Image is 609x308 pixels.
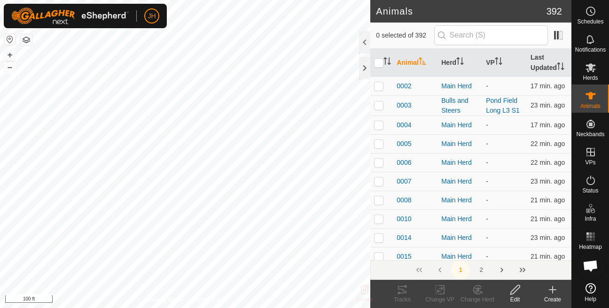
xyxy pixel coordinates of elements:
[397,139,411,149] span: 0005
[397,195,411,205] span: 0008
[441,252,478,262] div: Main Herd
[579,244,602,250] span: Heatmap
[583,75,598,81] span: Herds
[456,59,464,66] p-sorticon: Activate to sort
[577,252,605,280] div: Open chat
[21,34,32,46] button: Map Layers
[397,252,411,262] span: 0015
[441,233,478,243] div: Main Herd
[486,196,488,204] app-display-virtual-paddock-transition: -
[486,97,520,114] a: Pond Field Long L3 S1
[148,296,183,304] a: Privacy Policy
[486,121,488,129] app-display-virtual-paddock-transition: -
[397,214,411,224] span: 0010
[397,81,411,91] span: 0002
[397,100,411,110] span: 0003
[576,131,604,137] span: Neckbands
[585,296,596,302] span: Help
[383,59,391,66] p-sorticon: Activate to sort
[572,279,609,306] a: Help
[577,19,603,24] span: Schedules
[441,177,478,186] div: Main Herd
[486,82,488,90] app-display-virtual-paddock-transition: -
[397,120,411,130] span: 0004
[486,253,488,260] app-display-virtual-paddock-transition: -
[11,8,129,24] img: Gallagher Logo
[486,234,488,241] app-display-virtual-paddock-transition: -
[582,188,598,193] span: Status
[531,82,565,90] span: Oct 4, 2025, 10:33 AM
[451,261,470,279] button: 1
[397,177,411,186] span: 0007
[4,34,16,45] button: Reset Map
[419,59,426,66] p-sorticon: Activate to sort
[531,177,565,185] span: Oct 4, 2025, 10:28 AM
[397,158,411,168] span: 0006
[496,295,534,304] div: Edit
[486,215,488,223] app-display-virtual-paddock-transition: -
[492,261,511,279] button: Next Page
[585,216,596,222] span: Infra
[441,195,478,205] div: Main Herd
[441,120,478,130] div: Main Herd
[534,295,571,304] div: Create
[547,4,562,18] span: 392
[393,49,437,77] th: Animal
[486,177,488,185] app-display-virtual-paddock-transition: -
[486,140,488,147] app-display-virtual-paddock-transition: -
[531,121,565,129] span: Oct 4, 2025, 10:34 AM
[376,6,546,17] h2: Animals
[557,64,564,71] p-sorticon: Activate to sort
[495,59,502,66] p-sorticon: Activate to sort
[4,62,16,73] button: –
[4,49,16,61] button: +
[148,11,156,21] span: JH
[421,295,459,304] div: Change VP
[482,49,527,77] th: VP
[437,49,482,77] th: Herd
[531,196,565,204] span: Oct 4, 2025, 10:30 AM
[531,253,565,260] span: Oct 4, 2025, 10:30 AM
[376,31,434,40] span: 0 selected of 392
[531,101,565,109] span: Oct 4, 2025, 10:27 AM
[531,140,565,147] span: Oct 4, 2025, 10:28 AM
[397,233,411,243] span: 0014
[531,234,565,241] span: Oct 4, 2025, 10:28 AM
[531,159,565,166] span: Oct 4, 2025, 10:28 AM
[441,96,478,115] div: Bulls and Steers
[486,159,488,166] app-display-virtual-paddock-transition: -
[441,81,478,91] div: Main Herd
[195,296,222,304] a: Contact Us
[434,25,548,45] input: Search (S)
[441,214,478,224] div: Main Herd
[513,261,532,279] button: Last Page
[527,49,571,77] th: Last Updated
[383,295,421,304] div: Tracks
[531,215,565,223] span: Oct 4, 2025, 10:29 AM
[472,261,491,279] button: 2
[441,158,478,168] div: Main Herd
[459,295,496,304] div: Change Herd
[585,160,595,165] span: VPs
[580,103,601,109] span: Animals
[441,139,478,149] div: Main Herd
[575,47,606,53] span: Notifications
